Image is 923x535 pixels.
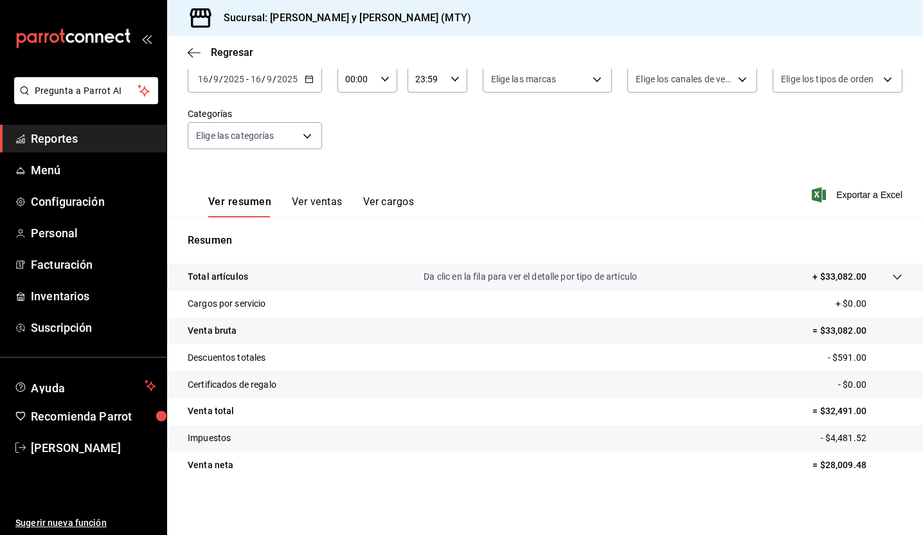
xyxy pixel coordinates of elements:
[188,109,322,118] label: Categorías
[273,74,276,84] span: /
[197,74,209,84] input: --
[31,378,139,394] span: Ayuda
[188,351,265,365] p: Descuentos totales
[188,270,248,284] p: Total artículos
[188,431,231,445] p: Impuestos
[213,74,219,84] input: --
[188,458,233,472] p: Venta neta
[31,130,156,147] span: Reportes
[188,297,266,311] p: Cargos por servicio
[781,73,874,86] span: Elige los tipos de orden
[292,195,343,217] button: Ver ventas
[211,46,253,59] span: Regresar
[636,73,733,86] span: Elige los canales de venta
[250,74,262,84] input: --
[188,404,234,418] p: Venta total
[276,74,298,84] input: ----
[35,84,138,98] span: Pregunta a Parrot AI
[188,46,253,59] button: Regresar
[213,10,471,26] h3: Sucursal: [PERSON_NAME] y [PERSON_NAME] (MTY)
[31,319,156,336] span: Suscripción
[196,129,274,142] span: Elige las categorías
[9,93,158,107] a: Pregunta a Parrot AI
[363,195,415,217] button: Ver cargos
[209,74,213,84] span: /
[246,74,249,84] span: -
[14,77,158,104] button: Pregunta a Parrot AI
[188,378,276,392] p: Certificados de regalo
[31,224,156,242] span: Personal
[814,187,902,203] button: Exportar a Excel
[208,195,414,217] div: navigation tabs
[828,351,902,365] p: - $591.00
[812,270,866,284] p: + $33,082.00
[812,458,902,472] p: = $28,009.48
[223,74,245,84] input: ----
[812,324,902,338] p: = $33,082.00
[141,33,152,44] button: open_drawer_menu
[821,431,902,445] p: - $4,481.52
[266,74,273,84] input: --
[15,516,156,530] span: Sugerir nueva función
[31,439,156,457] span: [PERSON_NAME]
[188,324,237,338] p: Venta bruta
[188,233,902,248] p: Resumen
[31,256,156,273] span: Facturación
[208,195,271,217] button: Ver resumen
[491,73,557,86] span: Elige las marcas
[838,378,902,392] p: - $0.00
[31,193,156,210] span: Configuración
[219,74,223,84] span: /
[31,161,156,179] span: Menú
[262,74,265,84] span: /
[31,408,156,425] span: Recomienda Parrot
[812,404,902,418] p: = $32,491.00
[836,297,902,311] p: + $0.00
[31,287,156,305] span: Inventarios
[424,270,637,284] p: Da clic en la fila para ver el detalle por tipo de artículo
